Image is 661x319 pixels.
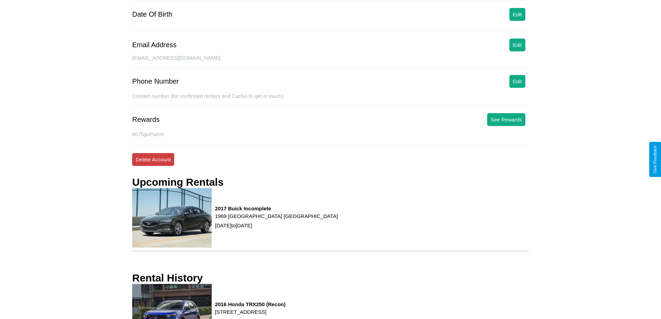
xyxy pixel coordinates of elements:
[132,129,529,139] p: 6075 goPoints
[215,221,338,230] p: [DATE] to [DATE]
[509,75,525,88] button: Edit
[132,10,172,18] div: Date Of Birth
[215,211,338,221] p: 1969 [GEOGRAPHIC_DATA] [GEOGRAPHIC_DATA]
[215,301,286,307] h3: 2016 Honda TRX250 (Recon)
[132,116,160,124] div: Rewards
[132,55,529,68] div: [EMAIL_ADDRESS][DOMAIN_NAME]
[132,93,529,106] div: Contact number (for confirmed renters and CarGo to get in touch).
[487,113,525,126] button: See Rewards
[132,272,203,284] h3: Rental History
[132,77,179,85] div: Phone Number
[509,39,525,51] button: Edit
[132,188,212,247] img: rental
[215,307,286,317] p: [STREET_ADDRESS]
[132,176,223,188] h3: Upcoming Rentals
[509,8,525,21] button: Edit
[132,153,174,166] button: Delete Account
[132,41,177,49] div: Email Address
[215,205,338,211] h3: 2017 Buick Incomplete
[653,145,658,174] div: Give Feedback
